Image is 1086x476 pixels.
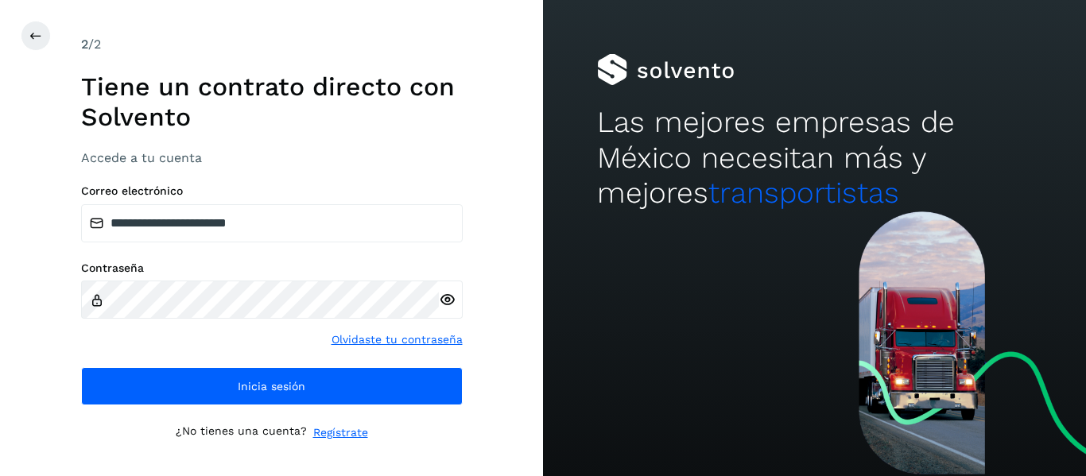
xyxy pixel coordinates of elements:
[81,37,88,52] span: 2
[176,424,307,441] p: ¿No tienes una cuenta?
[81,150,463,165] h3: Accede a tu cuenta
[81,261,463,275] label: Contraseña
[81,72,463,133] h1: Tiene un contrato directo con Solvento
[708,176,899,210] span: transportistas
[332,331,463,348] a: Olvidaste tu contraseña
[313,424,368,441] a: Regístrate
[81,184,463,198] label: Correo electrónico
[81,367,463,405] button: Inicia sesión
[597,105,1031,211] h2: Las mejores empresas de México necesitan más y mejores
[238,381,305,392] span: Inicia sesión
